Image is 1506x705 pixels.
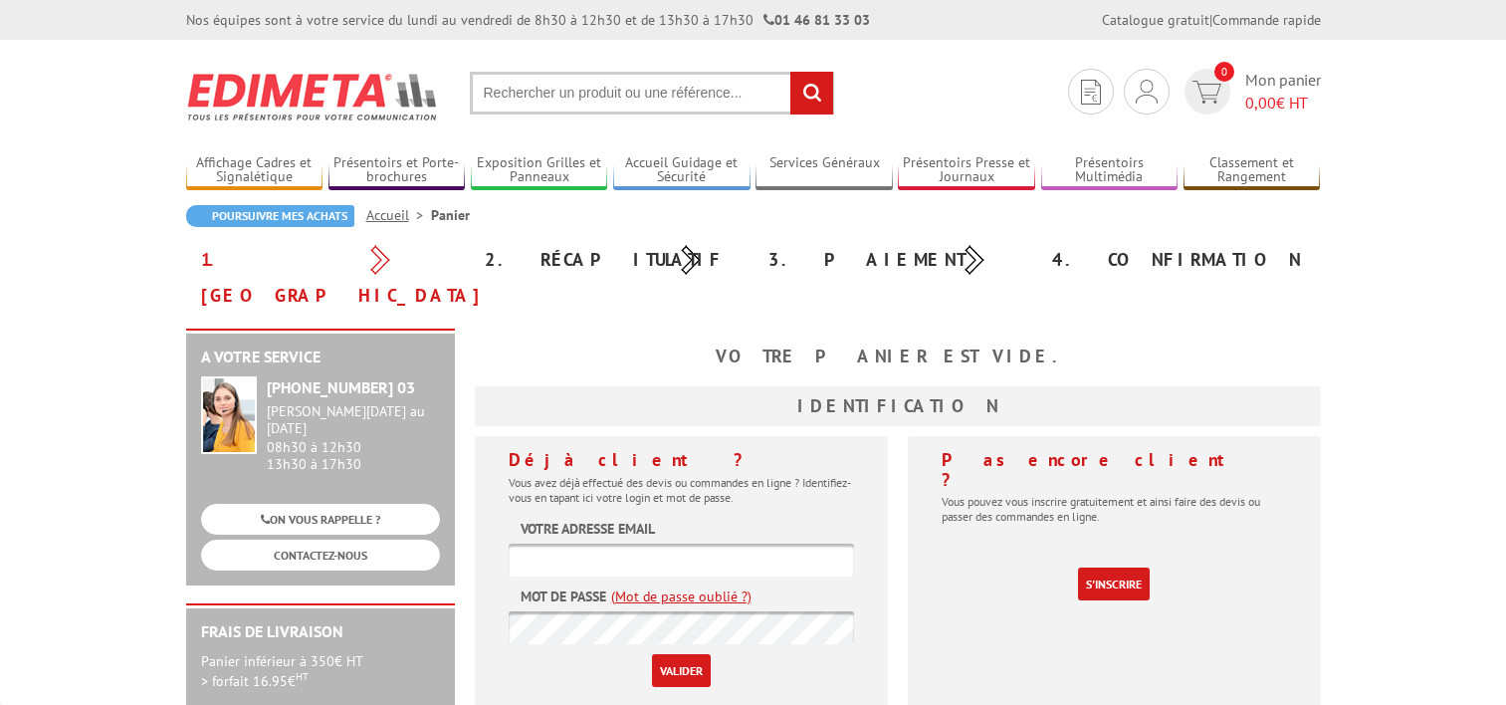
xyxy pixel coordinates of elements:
li: Panier [431,205,470,225]
a: Accueil [366,206,431,224]
a: Poursuivre mes achats [186,205,354,227]
a: Commande rapide [1212,11,1321,29]
a: Accueil Guidage et Sécurité [613,154,751,187]
p: Vous avez déjà effectué des devis ou commandes en ligne ? Identifiez-vous en tapant ici votre log... [509,475,854,505]
span: > forfait 16.95€ [201,672,309,690]
a: ON VOUS RAPPELLE ? [201,504,440,535]
label: Votre adresse email [521,519,655,539]
a: Classement et Rangement [1183,154,1321,187]
span: € HT [1245,92,1321,115]
div: 4. Confirmation [1037,242,1321,278]
strong: [PHONE_NUMBER] 03 [267,377,415,397]
h4: Pas encore client ? [942,450,1287,490]
div: 1. [GEOGRAPHIC_DATA] [186,242,470,314]
div: 2. Récapitulatif [470,242,753,278]
span: Mon panier [1245,69,1321,115]
div: 3. Paiement [753,242,1037,278]
a: CONTACTEZ-NOUS [201,540,440,571]
img: devis rapide [1136,80,1158,104]
h4: Déjà client ? [509,450,854,470]
span: 0,00 [1245,93,1276,113]
p: Vous pouvez vous inscrire gratuitement et ainsi faire des devis ou passer des commandes en ligne. [942,494,1287,524]
div: Nos équipes sont à votre service du lundi au vendredi de 8h30 à 12h30 et de 13h30 à 17h30 [186,10,870,30]
input: Rechercher un produit ou une référence... [470,72,834,115]
a: (Mot de passe oublié ?) [611,587,752,606]
a: devis rapide 0 Mon panier 0,00€ HT [1180,69,1321,115]
a: Exposition Grilles et Panneaux [471,154,608,187]
a: Présentoirs et Porte-brochures [328,154,466,187]
label: Mot de passe [521,587,606,606]
img: Edimeta [186,60,440,133]
a: Catalogue gratuit [1102,11,1209,29]
img: widget-service.jpg [201,376,257,454]
b: Votre panier est vide. [716,345,1080,367]
h2: A votre service [201,349,440,366]
input: rechercher [790,72,833,115]
div: 08h30 à 12h30 13h30 à 17h30 [267,403,440,472]
p: Panier inférieur à 350€ HT [201,651,440,691]
div: [PERSON_NAME][DATE] au [DATE] [267,403,440,437]
h3: Identification [475,386,1321,426]
img: devis rapide [1081,80,1101,105]
sup: HT [296,669,309,683]
a: Affichage Cadres et Signalétique [186,154,323,187]
a: Présentoirs Presse et Journaux [898,154,1035,187]
input: Valider [652,654,711,687]
h2: Frais de Livraison [201,623,440,641]
a: Présentoirs Multimédia [1041,154,1179,187]
span: 0 [1214,62,1234,82]
a: Services Généraux [755,154,893,187]
strong: 01 46 81 33 03 [763,11,870,29]
img: devis rapide [1192,81,1221,104]
div: | [1102,10,1321,30]
a: S'inscrire [1078,568,1150,600]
